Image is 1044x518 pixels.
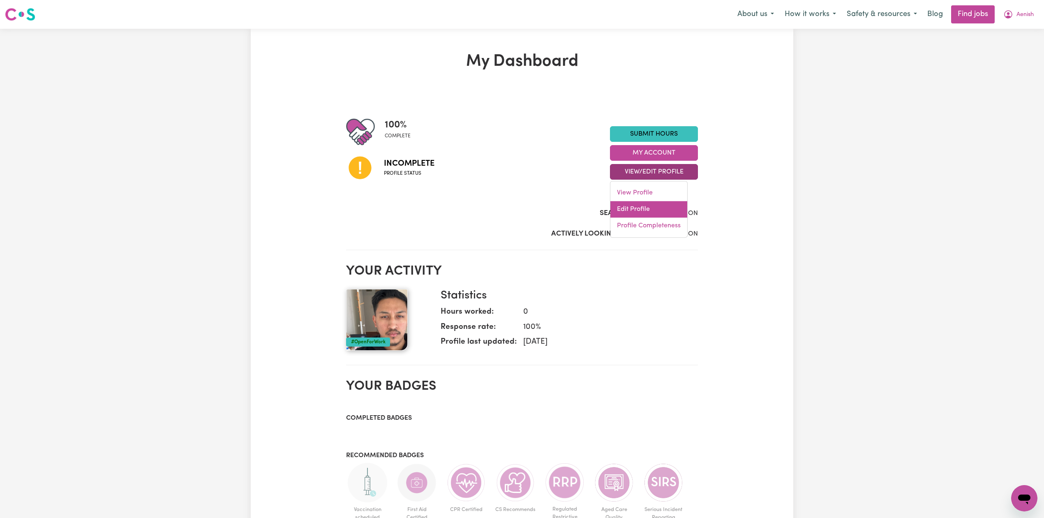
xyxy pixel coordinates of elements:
dd: 100 % [517,321,691,333]
span: CPR Certified [445,502,487,517]
img: CS Academy: Aged Care Quality Standards & Code of Conduct course completed [594,463,634,502]
a: Submit Hours [610,126,698,142]
span: complete [385,132,411,140]
dt: Response rate: [441,321,517,337]
h2: Your activity [346,264,698,279]
h3: Statistics [441,289,691,303]
img: Careseekers logo [5,7,35,22]
button: About us [732,6,779,23]
button: How it works [779,6,841,23]
div: View/Edit Profile [610,181,688,238]
h3: Recommended badges [346,452,698,460]
h3: Completed badges [346,414,698,422]
span: 100 % [385,118,411,132]
img: Care worker is recommended by Careseekers [496,463,535,502]
span: Profile status [384,170,434,177]
label: Search Visibility [600,208,662,219]
div: #OpenForWork [346,338,390,347]
a: View Profile [610,185,687,201]
a: Profile Completeness [610,217,687,234]
dt: Hours worked: [441,306,517,321]
dt: Profile last updated: [441,336,517,351]
iframe: Button to launch messaging window [1011,485,1037,511]
button: My Account [998,6,1039,23]
span: CS Recommends [494,502,537,517]
a: Find jobs [951,5,995,23]
label: Actively Looking for Clients [551,229,662,239]
span: ON [688,210,698,217]
button: My Account [610,145,698,161]
a: Edit Profile [610,201,687,217]
img: CS Academy: Serious Incident Reporting Scheme course completed [644,463,683,502]
button: View/Edit Profile [610,164,698,180]
span: Aenish [1016,10,1034,19]
span: Incomplete [384,157,434,170]
dd: [DATE] [517,336,691,348]
img: Care and support worker has booked an appointment and is waiting for the first dose of the COVID-... [348,463,387,502]
a: Blog [922,5,948,23]
span: ON [688,231,698,237]
h1: My Dashboard [346,52,698,72]
h2: Your badges [346,379,698,394]
img: Care and support worker has completed CPR Certification [446,463,486,502]
dd: 0 [517,306,691,318]
a: Careseekers logo [5,5,35,24]
div: Profile completeness: 100% [385,118,417,146]
img: Your profile picture [346,289,408,351]
img: Care and support worker has completed First Aid Certification [397,463,437,502]
button: Safety & resources [841,6,922,23]
img: CS Academy: Regulated Restrictive Practices course completed [545,463,584,502]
